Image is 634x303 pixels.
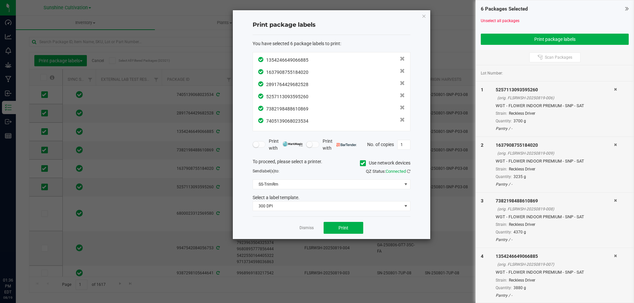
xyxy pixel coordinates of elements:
span: Strain: [496,167,507,171]
iframe: Resource center [7,250,26,270]
img: bartender.png [336,143,357,146]
span: SS-TrimRm [253,180,402,189]
div: Pantry / - [496,181,614,187]
span: Print with [323,138,357,152]
div: To proceed, please select a printer. [248,158,415,168]
a: Unselect all packages [481,18,519,23]
label: Use network devices [360,160,410,167]
span: Scan Packages [545,55,572,60]
span: QZ Status: [366,169,410,174]
span: In Sync [258,80,264,87]
span: 1637908755184020 [266,70,308,75]
div: 5257113093595260 [496,86,614,93]
span: Strain: [496,111,507,116]
div: Pantry / - [496,126,614,132]
span: 3700 g [513,119,526,123]
div: WGT - FLOWER INDOOR PREMIUM - SNP - SAT [496,269,614,276]
div: (orig. FLSRWSH-20250819-007) [497,261,614,267]
span: Quantity: [496,230,512,234]
span: 4 [481,254,483,259]
span: label(s) [262,169,275,173]
button: Print [324,222,363,234]
span: Reckless Driver [509,111,535,116]
span: 3880 g [513,286,526,290]
div: 1637908755184020 [496,142,614,149]
div: (orig. FLSRWSH-20250819-009) [497,150,614,156]
span: Print [338,225,348,230]
div: 7382198488610869 [496,197,614,204]
button: Print package labels [481,34,629,45]
span: Print with [269,138,303,152]
div: WGT - FLOWER INDOOR PREMIUM - SNP - SAT [496,214,614,220]
iframe: Resource center unread badge [19,249,27,257]
span: 2891764429682528 [266,82,308,87]
span: Connected [386,169,406,174]
span: In Sync [258,117,264,124]
span: 300 DPI [253,201,402,211]
span: 1354246649066885 [266,57,308,63]
span: 4370 g [513,230,526,234]
span: Quantity: [496,119,512,123]
span: 5257113093595260 [266,94,308,99]
span: In Sync [258,56,264,63]
span: In Sync [258,93,264,100]
h4: Print package labels [253,21,410,29]
span: Strain: [496,222,507,227]
span: Quantity: [496,286,512,290]
span: In Sync [258,105,264,112]
span: Send to: [253,169,279,173]
span: 2 [481,142,483,148]
div: (orig. FLSRWSH-20250819-006) [497,95,614,101]
span: 7405139068023534 [266,118,308,124]
div: WGT - FLOWER INDOOR PREMIUM - SNP - SAT [496,158,614,165]
div: Pantry / - [496,237,614,243]
div: Select a label template. [248,194,415,201]
span: Lot Number: [481,70,503,76]
span: Reckless Driver [509,167,535,171]
div: Pantry / - [496,292,614,298]
span: No. of copies [367,141,394,147]
div: : [253,40,410,47]
span: 3 [481,198,483,203]
span: Quantity: [496,174,512,179]
span: Strain: [496,278,507,283]
div: 1354246649066885 [496,253,614,260]
span: In Sync [258,68,264,75]
span: 1 [481,87,483,92]
span: Reckless Driver [509,222,535,227]
div: (orig. FLSRWSH-20250819-008) [497,206,614,212]
span: 7382198488610869 [266,106,308,111]
div: WGT - FLOWER INDOOR PREMIUM - SNP - SAT [496,103,614,109]
img: mark_magic_cybra.png [283,141,303,146]
span: 3235 g [513,174,526,179]
span: Reckless Driver [509,278,535,283]
span: You have selected 6 package labels to print [253,41,340,46]
a: Dismiss [299,225,314,231]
